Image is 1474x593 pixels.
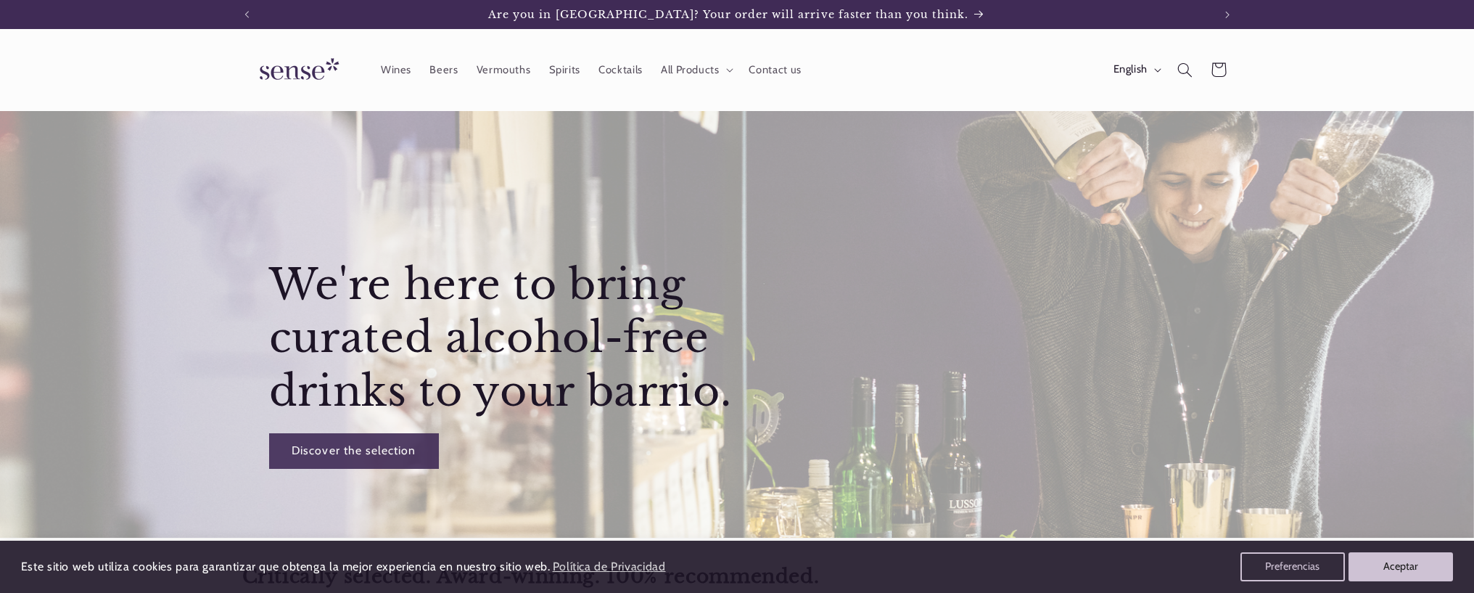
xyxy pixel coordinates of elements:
[268,433,438,469] a: Discover the selection
[651,54,740,86] summary: All Products
[740,54,811,86] a: Contact us
[550,555,667,580] a: Política de Privacidad (opens in a new tab)
[1240,552,1345,581] button: Preferencias
[467,54,540,86] a: Vermouths
[477,63,531,77] span: Vermouths
[590,54,652,86] a: Cocktails
[236,44,357,97] a: Sense
[1168,53,1201,86] summary: Search
[21,560,551,573] span: Este sitio web utiliza cookies para garantizar que obtenga la mejor experiencia en nuestro sitio ...
[598,63,643,77] span: Cocktails
[268,258,733,418] h2: We're here to bring curated alcohol-free drinks to your barrio.
[488,8,968,21] span: Are you in [GEOGRAPHIC_DATA]? Your order will arrive faster than you think.
[749,63,801,77] span: Contact us
[1113,62,1148,78] span: English
[549,63,580,77] span: Spirits
[1104,55,1168,84] button: English
[1349,552,1453,581] button: Aceptar
[421,54,467,86] a: Beers
[540,54,590,86] a: Spirits
[371,54,420,86] a: Wines
[242,49,351,91] img: Sense
[381,63,411,77] span: Wines
[429,63,458,77] span: Beers
[661,63,720,77] span: All Products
